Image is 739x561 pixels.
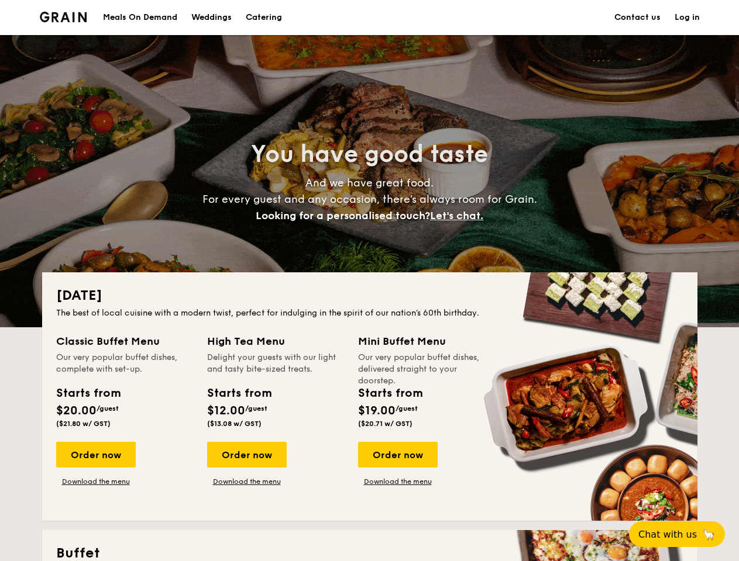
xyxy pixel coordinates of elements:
span: ($13.08 w/ GST) [207,420,262,428]
span: /guest [396,404,418,413]
div: Classic Buffet Menu [56,333,193,349]
span: $12.00 [207,404,245,418]
img: Grain [40,12,87,22]
span: $20.00 [56,404,97,418]
div: Order now [207,442,287,467]
h2: [DATE] [56,286,683,305]
a: Download the menu [56,477,136,486]
div: Starts from [358,385,422,402]
div: High Tea Menu [207,333,344,349]
div: Order now [358,442,438,467]
button: Chat with us🦙 [629,521,725,547]
a: Download the menu [358,477,438,486]
a: Download the menu [207,477,287,486]
div: Mini Buffet Menu [358,333,495,349]
div: Our very popular buffet dishes, complete with set-up. [56,352,193,375]
div: The best of local cuisine with a modern twist, perfect for indulging in the spirit of our nation’... [56,307,683,319]
span: /guest [245,404,267,413]
span: You have good taste [251,140,488,168]
span: ($21.80 w/ GST) [56,420,111,428]
a: Logotype [40,12,87,22]
div: Delight your guests with our light and tasty bite-sized treats. [207,352,344,375]
span: 🦙 [702,528,716,541]
span: And we have great food. For every guest and any occasion, there’s always room for Grain. [202,176,537,222]
span: Let's chat. [430,209,483,222]
div: Our very popular buffet dishes, delivered straight to your doorstep. [358,352,495,375]
span: /guest [97,404,119,413]
div: Starts from [56,385,120,402]
span: Chat with us [638,529,697,540]
span: ($20.71 w/ GST) [358,420,413,428]
span: $19.00 [358,404,396,418]
div: Order now [56,442,136,467]
span: Looking for a personalised touch? [256,209,430,222]
div: Starts from [207,385,271,402]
